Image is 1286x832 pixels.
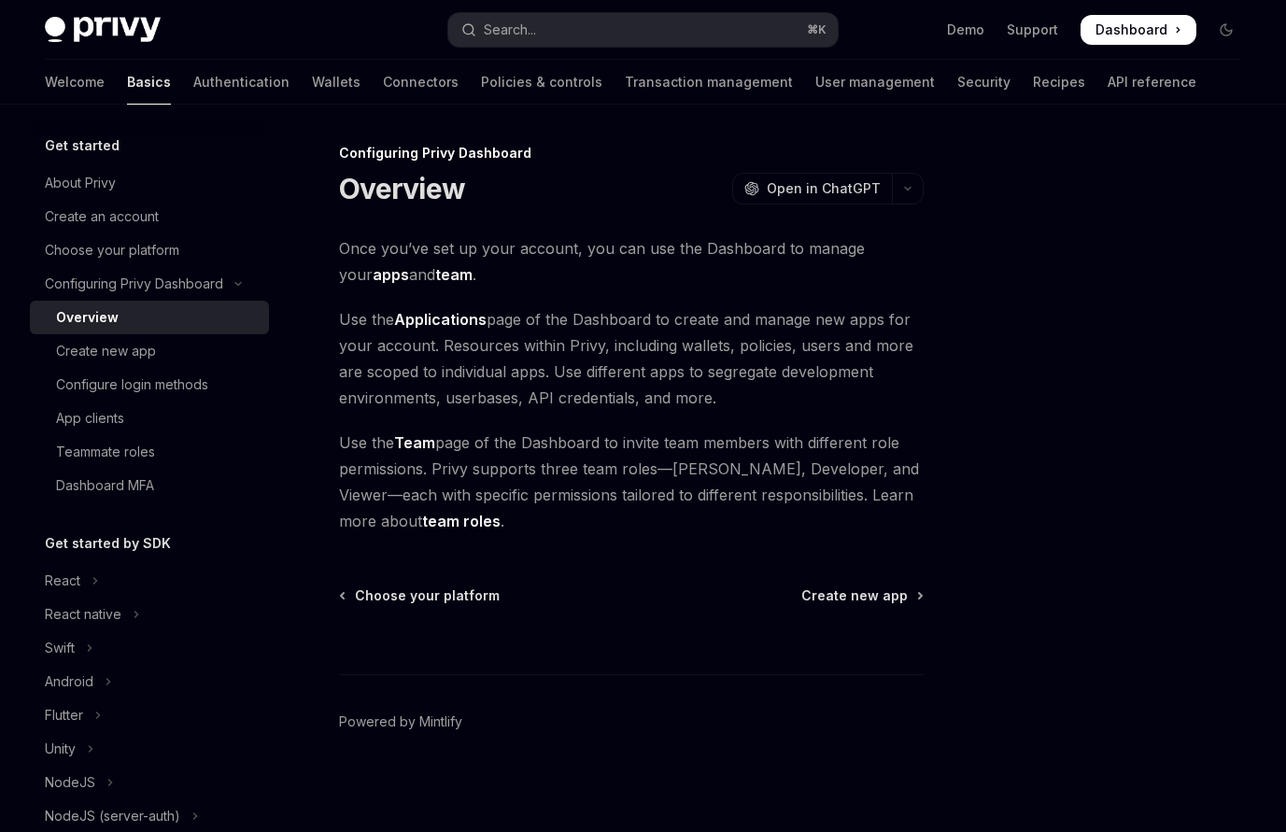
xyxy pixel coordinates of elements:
span: Choose your platform [355,586,500,605]
strong: apps [373,265,409,284]
a: Demo [947,21,984,39]
button: Toggle NodeJS section [30,766,269,799]
span: Once you’ve set up your account, you can use the Dashboard to manage your and . [339,235,924,288]
a: Overview [30,301,269,334]
div: Overview [56,306,119,329]
div: React [45,570,80,592]
div: Unity [45,738,76,760]
div: Choose your platform [45,239,179,261]
span: Open in ChatGPT [767,179,881,198]
a: Wallets [312,60,360,105]
div: Configuring Privy Dashboard [45,273,223,295]
a: Dashboard MFA [30,469,269,502]
a: Dashboard [1081,15,1196,45]
div: Create new app [56,340,156,362]
button: Toggle React native section [30,598,269,631]
button: Toggle Swift section [30,631,269,665]
a: Create new app [801,586,922,605]
button: Toggle dark mode [1211,15,1241,45]
span: ⌘ K [807,22,827,37]
h5: Get started [45,134,120,157]
a: API reference [1108,60,1196,105]
h1: Overview [339,172,465,205]
div: Configuring Privy Dashboard [339,144,924,162]
div: Search... [484,19,536,41]
a: Security [957,60,1010,105]
a: Recipes [1033,60,1085,105]
span: Dashboard [1095,21,1167,39]
span: Use the page of the Dashboard to create and manage new apps for your account. Resources within Pr... [339,306,924,411]
button: Open in ChatGPT [732,173,892,204]
span: Create new app [801,586,908,605]
img: dark logo [45,17,161,43]
span: Use the page of the Dashboard to invite team members with different role permissions. Privy suppo... [339,430,924,534]
div: Dashboard MFA [56,474,154,497]
a: team roles [422,512,501,531]
button: Toggle Configuring Privy Dashboard section [30,267,269,301]
h5: Get started by SDK [45,532,171,555]
button: Toggle Unity section [30,732,269,766]
a: Configure login methods [30,368,269,402]
a: Transaction management [625,60,793,105]
a: Create new app [30,334,269,368]
div: Flutter [45,704,83,726]
div: Teammate roles [56,441,155,463]
div: Swift [45,637,75,659]
a: Welcome [45,60,105,105]
div: Configure login methods [56,374,208,396]
a: Choose your platform [30,233,269,267]
a: Create an account [30,200,269,233]
a: Powered by Mintlify [339,712,462,731]
a: Connectors [383,60,459,105]
a: User management [815,60,935,105]
a: Teammate roles [30,435,269,469]
a: About Privy [30,166,269,200]
div: React native [45,603,121,626]
div: App clients [56,407,124,430]
button: Toggle React section [30,564,269,598]
a: Applications [394,310,487,330]
a: Support [1007,21,1058,39]
button: Open search [448,13,837,47]
button: Toggle Flutter section [30,698,269,732]
div: Android [45,670,93,693]
a: Policies & controls [481,60,602,105]
a: Authentication [193,60,290,105]
div: NodeJS (server-auth) [45,805,180,827]
a: App clients [30,402,269,435]
div: About Privy [45,172,116,194]
a: Choose your platform [341,586,500,605]
strong: team [435,265,473,284]
button: Toggle Android section [30,665,269,698]
a: Basics [127,60,171,105]
a: Team [394,433,435,453]
div: Create an account [45,205,159,228]
div: NodeJS [45,771,95,794]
